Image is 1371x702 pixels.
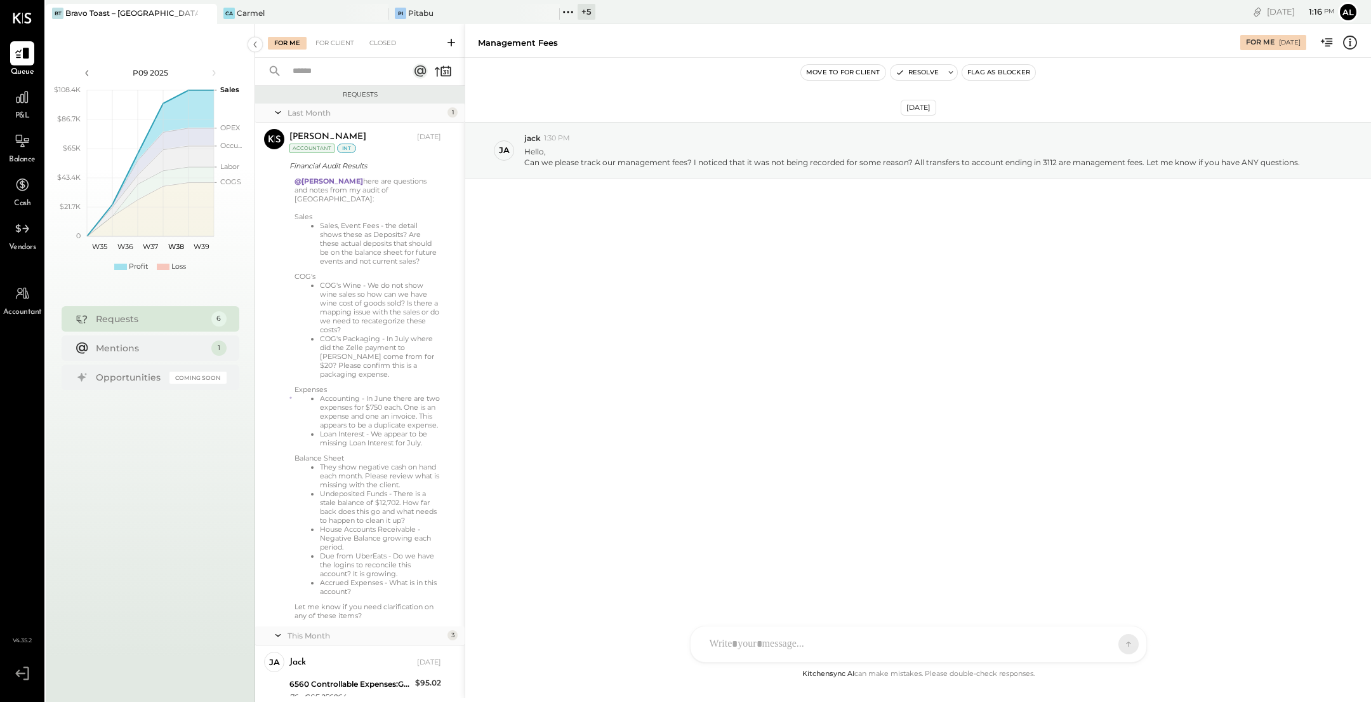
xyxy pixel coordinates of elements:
[1,173,44,210] a: Cash
[320,281,441,334] li: COG's Wine - We do not show wine sales so how can we have wine cost of goods sold? Is there a map...
[295,272,441,281] div: COG's
[1246,37,1275,48] div: For Me
[220,85,239,94] text: Sales
[363,37,402,50] div: Closed
[524,133,541,144] span: jack
[295,177,441,620] div: here are questions and notes from my audit of [GEOGRAPHIC_DATA]:
[169,372,227,384] div: Coming Soon
[320,429,441,447] li: Loan Interest - We appear to be missing Loan Interest for July.
[320,462,441,489] li: They show negative cash on hand each month. Please review what is missing with the client.
[415,677,441,689] div: $95.02
[1279,38,1301,47] div: [DATE]
[1,217,44,253] a: Vendors
[289,159,437,172] div: Financial Audit Results
[295,385,441,394] div: Expenses
[220,162,239,171] text: Labor
[57,114,81,123] text: $86.7K
[76,231,81,240] text: 0
[320,525,441,551] li: House Accounts Receivable - Negative Balance growing each period.
[901,100,936,116] div: [DATE]
[262,90,458,99] div: Requests
[337,144,356,153] div: int
[96,313,205,325] div: Requests
[289,144,334,153] div: Accountant
[417,132,441,142] div: [DATE]
[1,85,44,122] a: P&L
[14,198,30,210] span: Cash
[220,141,242,150] text: Occu...
[11,67,34,78] span: Queue
[320,578,441,596] li: Accrued Expenses - What is in this account?
[96,371,163,384] div: Opportunities
[223,8,235,19] div: Ca
[1,129,44,166] a: Balance
[65,8,198,18] div: Bravo Toast – [GEOGRAPHIC_DATA]
[9,154,36,166] span: Balance
[524,157,1300,168] div: Can we please track our management fees? I noticed that it was not being recorded for some reason...
[447,107,458,118] div: 1
[237,8,265,18] div: Carmel
[1251,5,1264,18] div: copy link
[408,8,434,18] div: Pitabu
[268,37,307,50] div: For Me
[295,602,441,620] div: Let me know if you need clarification on any of these items?
[289,131,366,144] div: [PERSON_NAME]
[143,242,158,251] text: W37
[395,8,406,19] div: Pi
[578,4,595,20] div: + 5
[1,281,44,318] a: Accountant
[320,221,441,266] li: Sales, Event Fees - the detail shows these as Deposits? Are these actual deposits that should be ...
[447,630,458,640] div: 3
[96,342,205,354] div: Mentions
[320,551,441,578] li: Due from UberEats - Do we have the logins to reconcile this account? It is growing.
[1267,6,1335,18] div: [DATE]
[60,202,81,211] text: $21.7K
[54,85,81,94] text: $108.4K
[3,307,42,318] span: Accountant
[478,37,558,49] div: Management Fees
[320,394,441,429] li: Accounting - In June there are two expenses for $750 each. One is an expense and one an invoice. ...
[499,144,510,156] div: ja
[129,262,148,272] div: Profit
[1338,2,1358,22] button: Al
[96,67,204,78] div: P09 2025
[295,454,441,462] div: Balance Sheet
[1,41,44,78] a: Queue
[15,111,30,122] span: P&L
[289,678,411,691] div: 6560 Controllable Expenses:General & Administrative Expenses:Bank Charges & Fees
[220,123,241,132] text: OPEX
[320,489,441,525] li: Undeposited Funds - There is a stale balance of $12,702. How far back does this go and what needs...
[309,37,361,50] div: For Client
[171,262,186,272] div: Loss
[52,8,63,19] div: BT
[891,65,944,80] button: Resolve
[211,311,227,327] div: 6
[211,341,227,356] div: 1
[269,656,280,668] div: ja
[801,65,885,80] button: Move to for client
[288,107,444,118] div: Last Month
[117,242,133,251] text: W36
[417,658,441,668] div: [DATE]
[295,177,363,186] strong: @[PERSON_NAME]
[320,334,441,379] li: COG's Packaging - In July where did the Zelle payment to [PERSON_NAME] come from for $20? Please ...
[193,242,209,251] text: W39
[288,630,444,641] div: This Month
[57,173,81,182] text: $43.4K
[962,65,1035,80] button: Flag as Blocker
[295,212,441,221] div: Sales
[524,146,1300,168] p: Hello,
[9,242,36,253] span: Vendors
[168,242,183,251] text: W38
[289,656,306,669] div: jack
[220,177,241,186] text: COGS
[63,144,81,152] text: $65K
[92,242,107,251] text: W35
[544,133,570,144] span: 1:30 PM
